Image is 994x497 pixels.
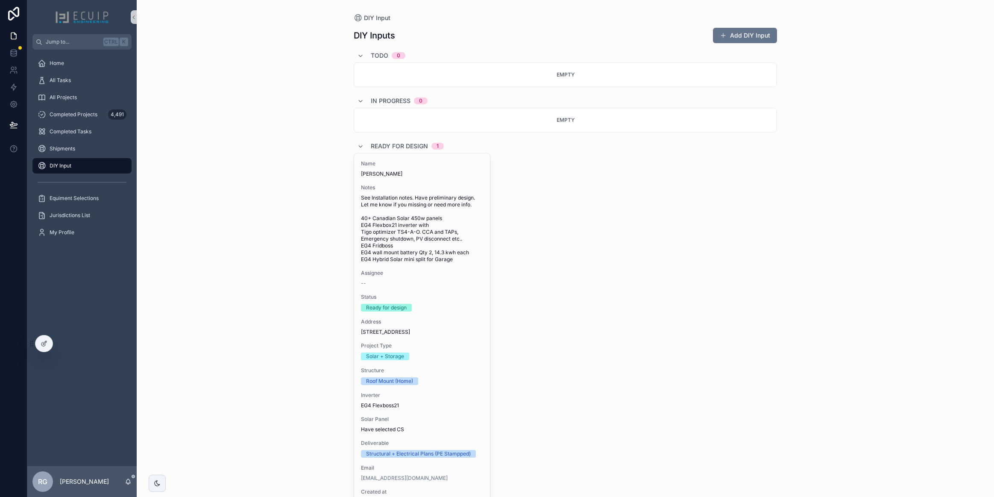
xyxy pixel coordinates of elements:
[364,14,390,22] span: DIY Input
[361,184,483,191] span: Notes
[120,38,127,45] span: K
[397,52,400,59] div: 0
[371,97,411,105] span: In progress
[50,128,91,135] span: Completed Tasks
[32,56,132,71] a: Home
[437,143,439,150] div: 1
[361,270,483,276] span: Assignee
[354,29,395,41] h1: DIY Inputs
[50,94,77,101] span: All Projects
[32,73,132,88] a: All Tasks
[361,342,483,349] span: Project Type
[361,160,483,167] span: Name
[361,194,483,263] span: See Installation notes. Have preliminary design. Let me know if you missing or need more info. 40...
[361,440,483,447] span: Deliverable
[557,117,575,123] span: Empty
[361,367,483,374] span: Structure
[361,294,483,300] span: Status
[27,50,137,251] div: scrollable content
[361,465,483,471] span: Email
[32,107,132,122] a: Completed Projects4,491
[366,353,404,360] div: Solar + Storage
[50,111,97,118] span: Completed Projects
[361,426,483,433] span: Have selected CS
[32,90,132,105] a: All Projects
[50,195,99,202] span: Equiment Selections
[55,10,109,24] img: App logo
[361,318,483,325] span: Address
[361,171,483,177] span: [PERSON_NAME]
[50,77,71,84] span: All Tasks
[32,158,132,174] a: DIY Input
[32,124,132,139] a: Completed Tasks
[32,191,132,206] a: Equiment Selections
[361,488,483,495] span: Created at
[361,416,483,423] span: Solar Panel
[46,38,100,45] span: Jump to...
[366,377,413,385] div: Roof Mount (Home)
[32,225,132,240] a: My Profile
[60,477,109,486] p: [PERSON_NAME]
[32,34,132,50] button: Jump to...CtrlK
[557,71,575,78] span: Empty
[371,51,388,60] span: Todo
[419,97,422,104] div: 0
[361,329,483,335] span: [STREET_ADDRESS]
[361,280,366,287] span: --
[361,392,483,399] span: Inverter
[32,208,132,223] a: Jurisdictions List
[103,38,119,46] span: Ctrl
[361,402,483,409] span: EG4 Flexboss21
[50,162,71,169] span: DIY Input
[32,141,132,156] a: Shipments
[50,212,90,219] span: Jurisdictions List
[50,145,75,152] span: Shipments
[366,304,407,312] div: Ready for design
[713,28,777,43] button: Add DIY Input
[50,229,74,236] span: My Profile
[371,142,428,150] span: Ready for design
[366,450,471,458] div: Structural + Electrical Plans (PE Stampped)
[354,14,390,22] a: DIY Input
[108,109,126,120] div: 4,491
[50,60,64,67] span: Home
[38,476,47,487] span: RG
[361,475,448,482] a: [EMAIL_ADDRESS][DOMAIN_NAME]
